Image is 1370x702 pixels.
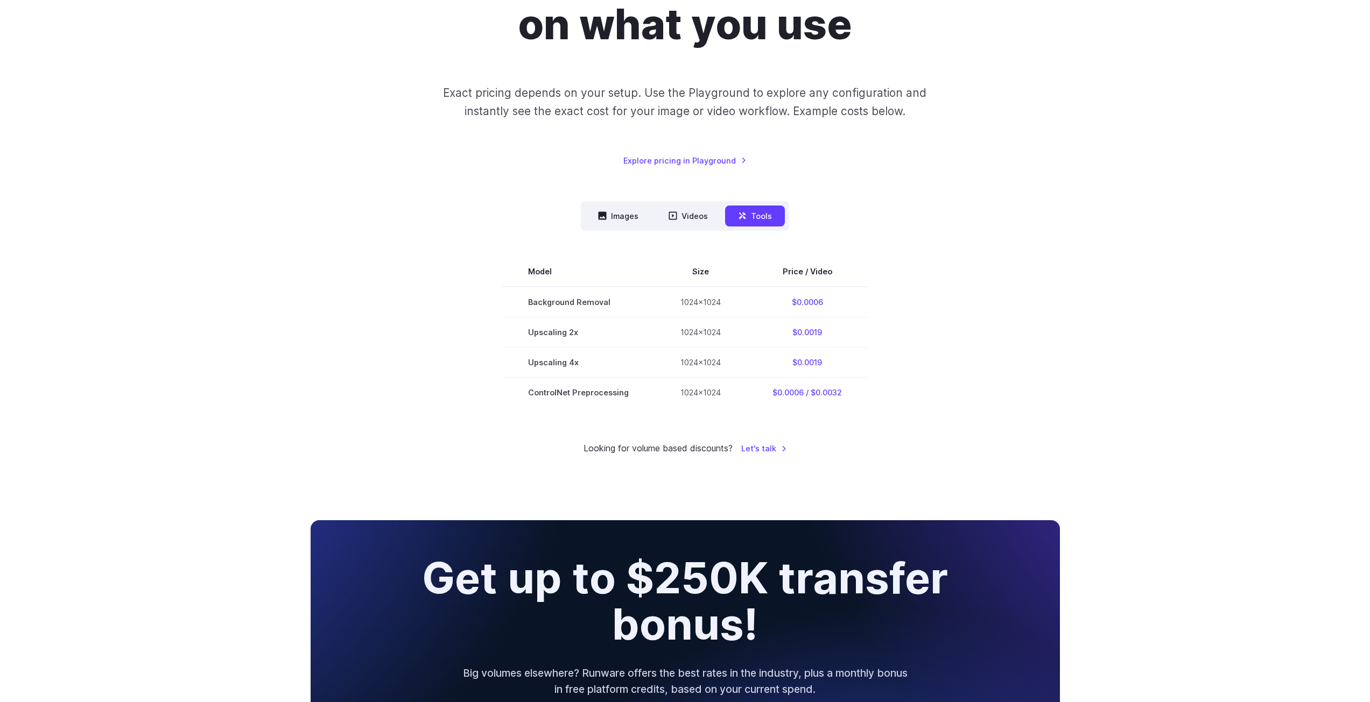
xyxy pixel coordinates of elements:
[655,287,747,317] td: 1024x1024
[461,665,909,698] p: Big volumes elsewhere? Runware offers the best rates in the industry, plus a monthly bonus in fre...
[747,317,868,348] td: $0.0019
[502,257,655,287] th: Model
[725,205,785,226] button: Tools
[502,287,655,317] td: Background Removal
[747,348,868,378] td: $0.0019
[655,317,747,348] td: 1024x1024
[655,348,747,378] td: 1024x1024
[502,378,655,408] td: ControlNet Preprocessing
[584,442,733,456] small: Looking for volume based discounts?
[502,348,655,378] td: Upscaling 4x
[656,205,721,226] button: Videos
[747,378,868,408] td: $0.0006 / $0.0032
[747,287,868,317] td: $0.0006
[655,257,747,287] th: Size
[423,84,947,120] p: Exact pricing depends on your setup. Use the Playground to explore any configuration and instantl...
[623,154,747,167] a: Explore pricing in Playground
[413,555,957,648] h2: Get up to $250K transfer bonus!
[655,378,747,408] td: 1024x1024
[747,257,868,287] th: Price / Video
[585,205,651,226] button: Images
[502,317,655,348] td: Upscaling 2x
[741,442,787,455] a: Let's talk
